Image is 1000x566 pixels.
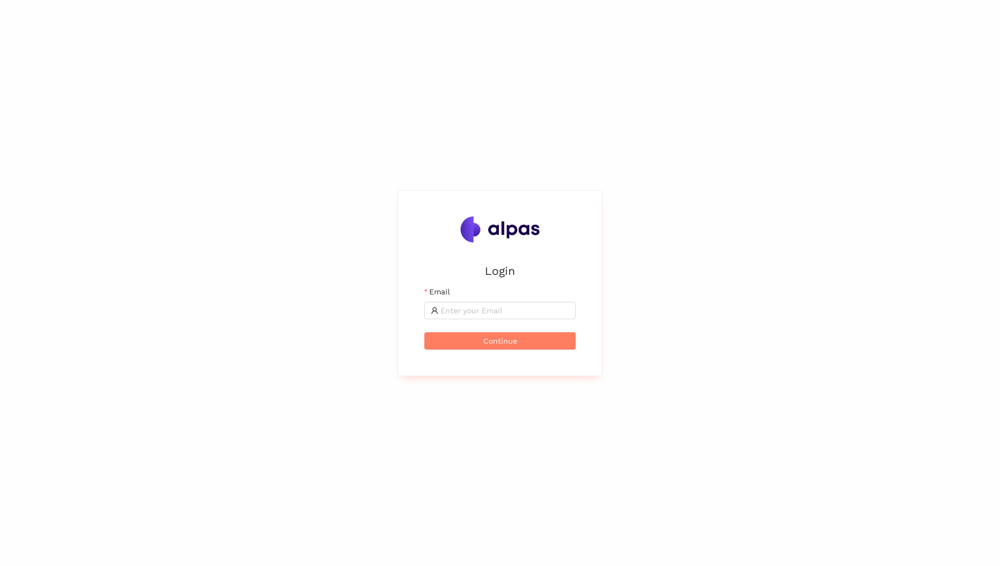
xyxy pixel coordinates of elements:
[424,332,576,350] button: Continue
[461,216,539,242] img: Alpas.ai Logo
[431,307,438,314] span: user
[424,262,576,280] h2: Login
[483,335,517,347] span: Continue
[424,286,450,298] label: Email
[441,305,569,317] input: Email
